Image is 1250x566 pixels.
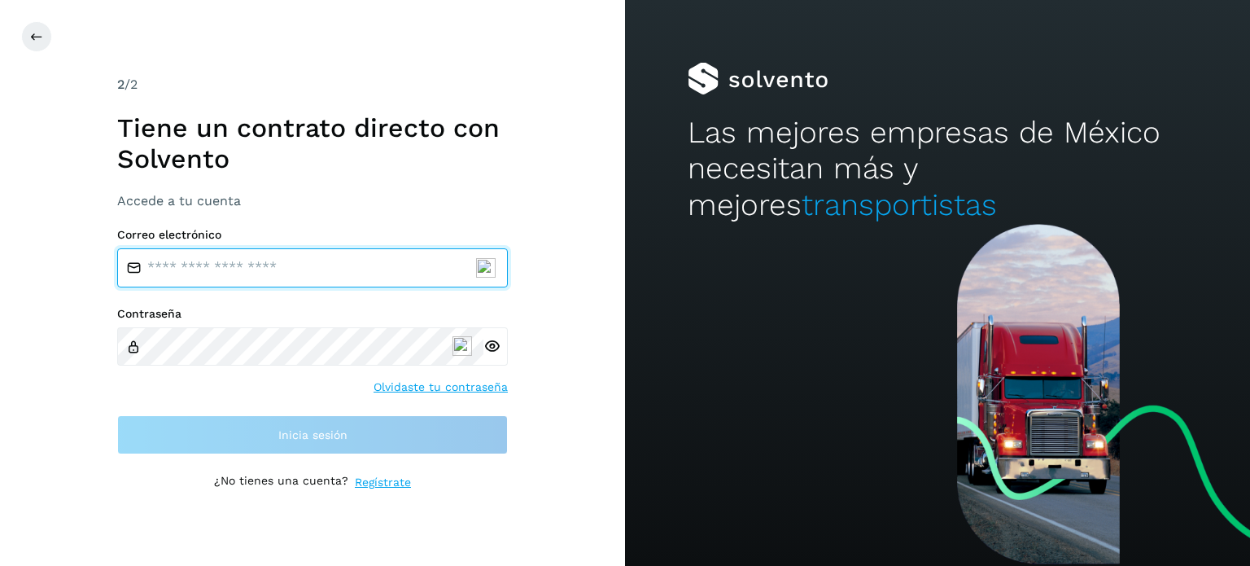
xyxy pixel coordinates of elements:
a: Olvidaste tu contraseña [374,379,508,396]
h3: Accede a tu cuenta [117,193,508,208]
span: Inicia sesión [278,429,347,441]
h2: Las mejores empresas de México necesitan más y mejores [688,115,1187,223]
img: npw-badge-icon-locked.svg [452,336,472,356]
a: Regístrate [355,474,411,491]
p: ¿No tienes una cuenta? [214,474,348,491]
div: /2 [117,75,508,94]
label: Contraseña [117,307,508,321]
button: Inicia sesión [117,415,508,454]
label: Correo electrónico [117,228,508,242]
span: transportistas [802,187,997,222]
span: 2 [117,77,125,92]
img: npw-badge-icon-locked.svg [476,258,496,278]
h1: Tiene un contrato directo con Solvento [117,112,508,175]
